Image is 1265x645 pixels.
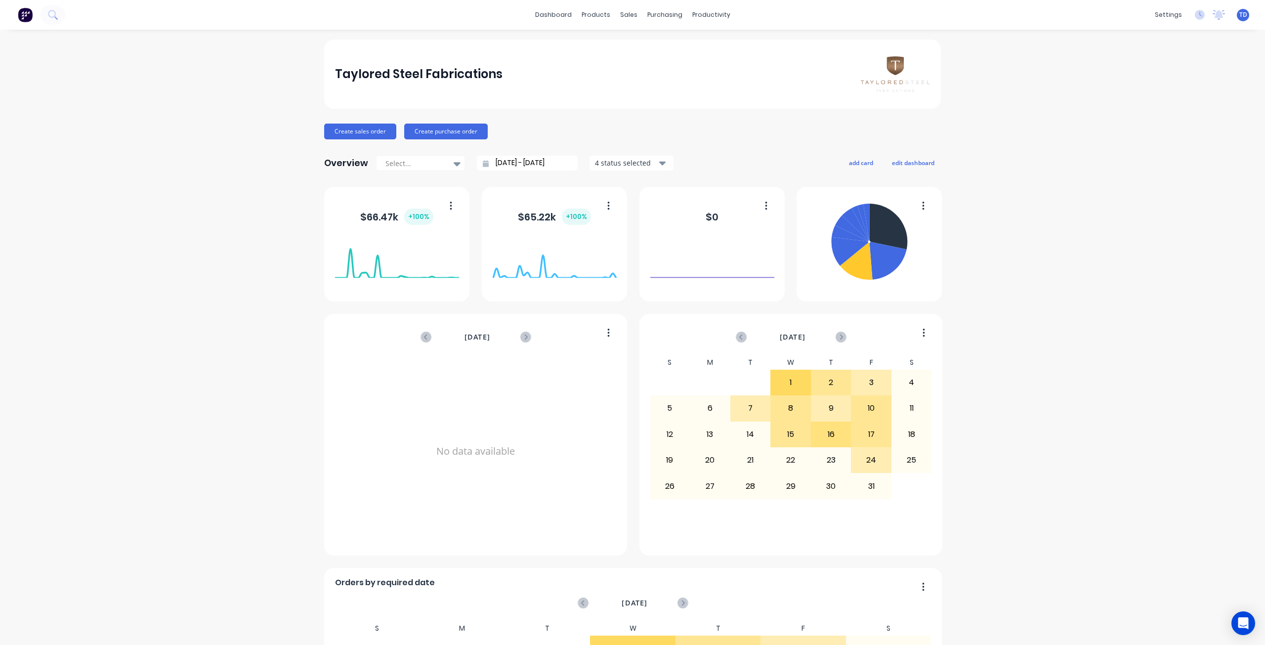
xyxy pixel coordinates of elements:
[622,598,647,608] span: [DATE]
[892,370,931,395] div: 4
[687,7,735,22] div: productivity
[731,473,770,498] div: 28
[562,209,591,225] div: + 100 %
[846,621,931,636] div: S
[690,396,730,421] div: 6
[675,621,761,636] div: T
[771,448,810,473] div: 22
[851,355,891,370] div: F
[811,370,851,395] div: 2
[770,355,811,370] div: W
[760,621,846,636] div: F
[464,332,490,343] span: [DATE]
[690,355,730,370] div: M
[851,473,891,498] div: 31
[650,473,690,498] div: 26
[324,124,396,139] button: Create sales order
[731,448,770,473] div: 21
[892,422,931,447] div: 18
[590,621,675,636] div: W
[518,209,591,225] div: $ 65.22k
[771,473,810,498] div: 29
[1239,10,1247,19] span: TD
[892,448,931,473] div: 25
[690,473,730,498] div: 27
[404,209,433,225] div: + 100 %
[811,448,851,473] div: 23
[1231,611,1255,635] div: Open Intercom Messenger
[706,210,718,224] div: $ 0
[771,370,810,395] div: 1
[650,422,690,447] div: 12
[615,7,642,22] div: sales
[1150,7,1187,22] div: settings
[780,332,805,343] span: [DATE]
[771,422,810,447] div: 15
[892,396,931,421] div: 11
[530,7,577,22] a: dashboard
[420,621,505,636] div: M
[843,156,880,169] button: add card
[360,209,433,225] div: $ 66.47k
[731,396,770,421] div: 7
[851,448,891,473] div: 24
[885,156,941,169] button: edit dashboard
[851,370,891,395] div: 3
[650,355,690,370] div: S
[335,577,435,589] span: Orders by required date
[851,396,891,421] div: 10
[335,355,617,547] div: No data available
[771,396,810,421] div: 8
[18,7,33,22] img: Factory
[642,7,687,22] div: purchasing
[590,156,674,171] button: 4 status selected
[731,422,770,447] div: 14
[690,448,730,473] div: 20
[335,621,420,636] div: S
[851,422,891,447] div: 17
[577,7,615,22] div: products
[650,396,690,421] div: 5
[324,153,368,173] div: Overview
[335,64,503,84] div: Taylored Steel Fabrications
[690,422,730,447] div: 13
[811,473,851,498] div: 30
[730,355,771,370] div: T
[505,621,590,636] div: T
[891,355,932,370] div: S
[650,448,690,473] div: 19
[595,158,657,168] div: 4 status selected
[861,56,930,91] img: Taylored Steel Fabrications
[811,396,851,421] div: 9
[811,422,851,447] div: 16
[811,355,851,370] div: T
[404,124,488,139] button: Create purchase order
